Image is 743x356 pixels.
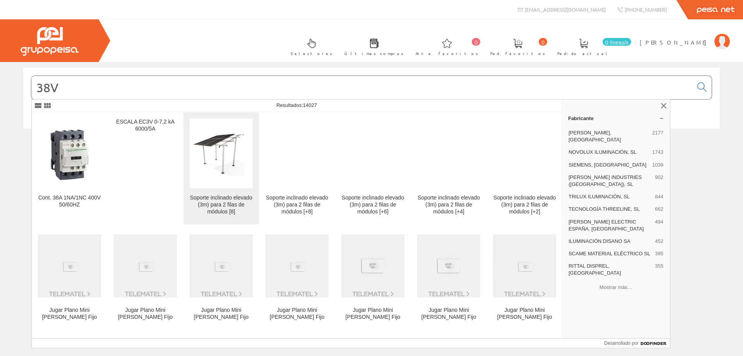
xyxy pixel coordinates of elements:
[259,225,335,330] a: Jugar Plano Mini Cuadrado Fijo Jugar Plano Mini [PERSON_NAME] Fijo
[652,130,663,136] font: 2177
[562,112,670,124] a: Fabricante
[604,341,639,346] font: Desarrollado por
[568,130,621,143] font: [PERSON_NAME], [GEOGRAPHIC_DATA]
[276,102,303,108] font: Resultados:
[625,6,667,13] font: [PHONE_NUMBER]
[487,225,562,330] a: Jugar Plano Mini Cuadrado Fijo Jugar Plano Mini [PERSON_NAME] Fijo
[265,234,329,298] img: Jugar Plano Mini Cuadrado Fijo
[565,280,667,294] button: Mostrar más…
[38,122,101,185] img: Cont. 38A 1NA/1NC 400V 50/60HZ
[655,263,663,269] font: 355
[42,307,97,320] font: Jugar Plano Mini [PERSON_NAME] Fijo
[116,119,175,132] font: ESCALA EC3V 0-7,2 kA 6000/5A
[525,6,606,13] font: [EMAIL_ADDRESS][DOMAIN_NAME]
[557,50,610,56] font: Pedido actual
[487,112,562,224] a: Soporte inclinado elevado (3m) para 2 filas de módulos [+2] Soporte inclinado elevado (3m) para 2...
[38,234,101,298] img: Jugar Plano Mini Cuadrado Fijo
[341,234,404,298] img: Jugar Plano Mini Cuadrado Fijo
[118,307,173,320] font: Jugar Plano Mini [PERSON_NAME] Fijo
[266,194,328,215] font: Soporte inclinado elevado (3m) para 2 filas de módulos [+8]
[655,219,663,225] font: 494
[291,50,332,56] font: Selectores
[342,194,404,215] font: Soporte inclinado elevado (3m) para 2 filas de módulos [+6]
[344,50,404,56] font: Últimas compras
[568,174,642,187] font: [PERSON_NAME] INDUSTRIES ([GEOGRAPHIC_DATA]), SL
[108,112,183,224] a: ESCALA EC3V 0-7,2 kA 6000/5A
[568,162,646,168] font: SIEMENS, [GEOGRAPHIC_DATA]
[604,339,670,348] a: Desarrollado por
[568,263,621,276] font: RITTAL DISPREL, [GEOGRAPHIC_DATA]
[335,112,411,224] a: Soporte inclinado elevado (3m) para 2 filas de módulos [+6] Soporte inclinado elevado (3m) para 2...
[183,112,259,224] a: Soporte inclinado elevado (3m) para 2 filas de módulos [8] Soporte inclinado elevado (3m) para 2 ...
[32,112,107,224] a: Cont. 38A 1NA/1NC 400V 50/60HZ Cont. 38A 1NA/1NC 400V 50/60HZ
[21,27,79,56] img: Grupo Peisa
[655,194,663,199] font: 844
[568,219,644,232] font: [PERSON_NAME] ELECTRIC ESPAÑA, [GEOGRAPHIC_DATA]
[568,149,637,155] font: NOVOLUX ILUMINACIÓN, SL
[194,307,249,320] font: Jugar Plano Mini [PERSON_NAME] Fijo
[568,251,650,256] font: SCAME MATERIAL ELÉCTRICO SL
[335,225,411,330] a: Jugar Plano Mini Cuadrado Fijo Jugar Plano Mini [PERSON_NAME] Fijo
[490,50,545,56] font: Ped. favoritos
[568,238,630,244] font: ILUMINACIÓN DISANO SA
[337,32,407,60] a: Últimas compras
[640,39,710,46] font: [PERSON_NAME]
[652,149,663,155] font: 1743
[493,194,556,215] font: Soporte inclinado elevado (3m) para 2 filas de módulos [+2]
[270,307,325,320] font: Jugar Plano Mini [PERSON_NAME] Fijo
[38,194,101,208] font: Cont. 38A 1NA/1NC 400V 50/60HZ
[655,174,663,180] font: 902
[640,32,730,40] a: [PERSON_NAME]
[655,251,663,256] font: 395
[652,162,663,168] font: 1039
[655,206,663,212] font: 662
[493,234,556,298] img: Jugar Plano Mini Cuadrado Fijo
[259,112,335,224] a: Soporte inclinado elevado (3m) para 2 filas de módulos [+8] Soporte inclinado elevado (3m) para 2...
[541,40,544,46] font: 0
[421,307,476,320] font: Jugar Plano Mini [PERSON_NAME] Fijo
[655,238,663,244] font: 452
[568,206,640,212] font: TECNOLOGÍA THREELINE, SL
[283,32,336,60] a: Selectores
[114,234,177,298] img: Jugar Plano Mini Cuadrado Fijo
[190,194,252,215] font: Soporte inclinado elevado (3m) para 2 filas de módulos [8]
[411,112,486,224] a: Soporte inclinado elevado (3m) para 2 filas de módulos [+4] Soporte inclinado elevado (3m) para 2...
[497,307,552,320] font: Jugar Plano Mini [PERSON_NAME] Fijo
[190,234,253,298] img: Jugar Plano Mini Cuadrado Fijo
[303,102,317,108] font: 14027
[411,225,486,330] a: Jugar Plano Mini Cuadrado Fijo Jugar Plano Mini [PERSON_NAME] Fijo
[418,194,480,215] font: Soporte inclinado elevado (3m) para 2 filas de módulos [+4]
[568,115,594,121] font: Fabricante
[474,40,478,46] font: 0
[32,225,107,330] a: Jugar Plano Mini Cuadrado Fijo Jugar Plano Mini [PERSON_NAME] Fijo
[416,50,478,56] font: Arte. favoritos
[346,307,401,320] font: Jugar Plano Mini [PERSON_NAME] Fijo
[599,284,632,290] font: Mostrar más…
[605,40,628,46] font: 0 líneas/s
[183,225,259,330] a: Jugar Plano Mini Cuadrado Fijo Jugar Plano Mini [PERSON_NAME] Fijo
[31,76,693,99] input: Buscar...
[190,127,253,179] img: Soporte inclinado elevado (3m) para 2 filas de módulos [8]
[568,194,630,199] font: TRILUX ILUMINACIÓN, SL
[108,225,183,330] a: Jugar Plano Mini Cuadrado Fijo Jugar Plano Mini [PERSON_NAME] Fijo
[417,234,480,298] img: Jugar Plano Mini Cuadrado Fijo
